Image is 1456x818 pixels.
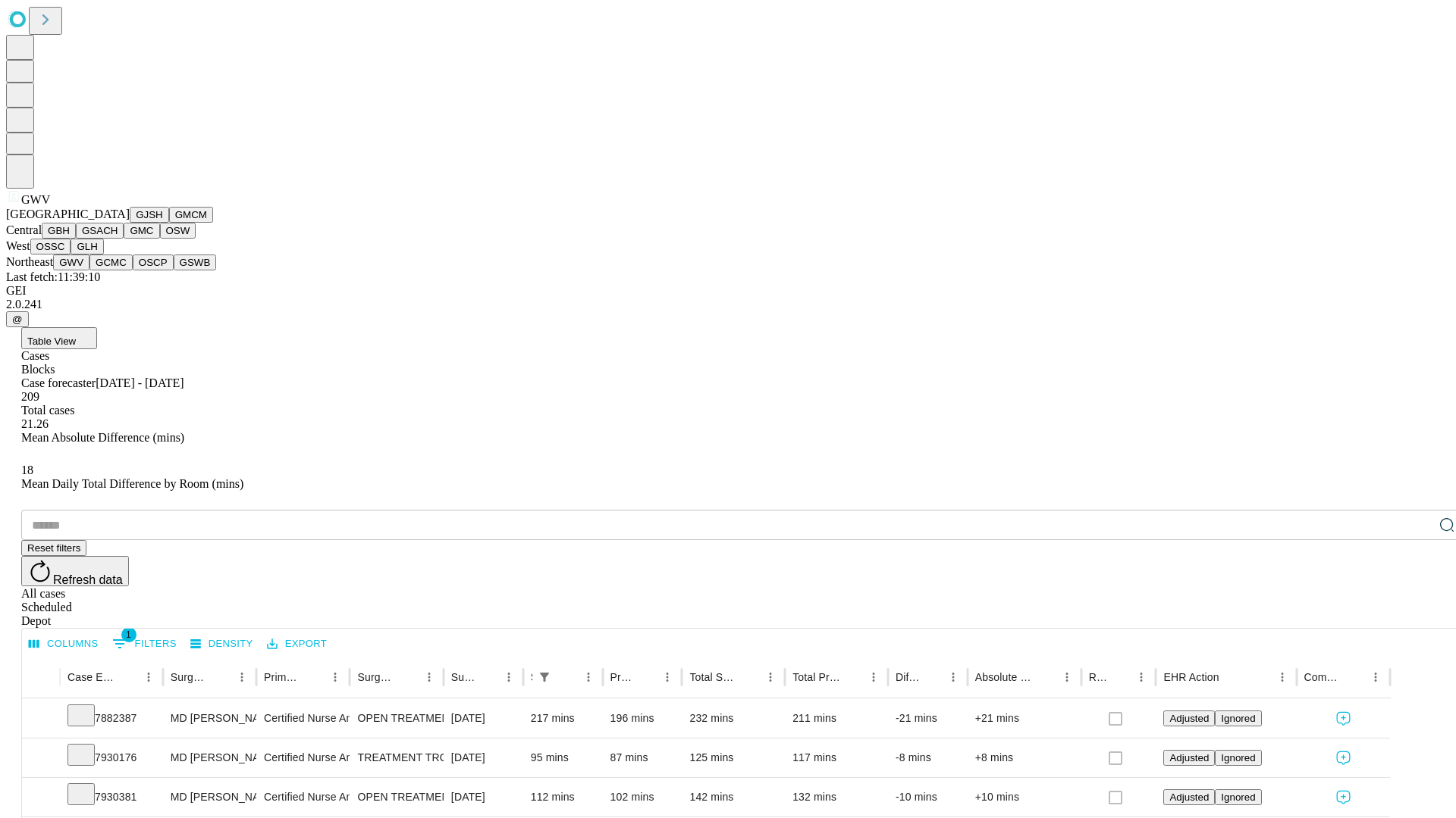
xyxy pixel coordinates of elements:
[130,207,169,223] button: GJSH
[187,632,257,656] button: Density
[557,667,578,688] button: Sort
[975,671,1034,683] div: Absolute Difference
[138,667,159,688] button: Menu
[6,255,53,268] span: Northeast
[67,671,115,683] div: Case Epic Id
[160,223,196,239] button: OSW
[264,778,342,816] div: Certified Nurse Anesthetist
[30,706,52,732] button: Expand
[1109,667,1131,688] button: Sort
[792,738,880,777] div: 117 mins
[1163,671,1219,683] div: EHR Action
[451,778,516,816] div: [DATE]
[498,667,519,688] button: Menu
[1169,713,1209,724] span: Adjusted
[169,207,213,223] button: GMCM
[171,738,249,777] div: MD [PERSON_NAME] [PERSON_NAME] Md
[42,223,76,239] button: GBH
[531,699,595,738] div: 217 mins
[531,738,595,777] div: 95 mins
[124,223,159,239] button: GMC
[21,464,33,476] span: 18
[1163,710,1215,726] button: Adjusted
[21,431,184,444] span: Mean Absolute Difference (mins)
[76,223,124,239] button: GSACH
[975,778,1074,816] div: +10 mins
[1215,710,1261,726] button: Ignored
[1163,789,1215,805] button: Adjusted
[1304,671,1342,683] div: Comments
[610,671,635,683] div: Predicted In Room Duration
[610,699,675,738] div: 196 mins
[67,778,155,816] div: 7930381
[975,699,1074,738] div: +21 mins
[863,667,884,688] button: Menu
[921,667,943,688] button: Sort
[1221,713,1255,724] span: Ignored
[1163,750,1215,766] button: Adjusted
[1272,667,1293,688] button: Menu
[357,699,435,738] div: OPEN TREATMENT OF [PERSON_NAME][MEDICAL_DATA] [MEDICAL_DATA] ONLY
[25,632,102,656] button: Select columns
[21,390,39,403] span: 209
[264,671,302,683] div: Primary Service
[896,738,960,777] div: -8 mins
[689,738,777,777] div: 125 mins
[325,667,346,688] button: Menu
[689,671,737,683] div: Total Scheduled Duration
[1169,752,1209,763] span: Adjusted
[792,699,880,738] div: 211 mins
[1089,671,1109,683] div: Resolved in EHR
[21,556,129,586] button: Refresh data
[21,327,97,349] button: Table View
[6,311,29,327] button: @
[842,667,863,688] button: Sort
[12,314,23,325] span: @
[451,671,475,683] div: Surgery Date
[578,667,599,688] button: Menu
[6,284,1450,298] div: GEI
[21,376,96,389] span: Case forecaster
[760,667,781,688] button: Menu
[21,477,243,490] span: Mean Daily Total Difference by Room (mins)
[1215,750,1261,766] button: Ignored
[534,667,555,688] button: Show filters
[531,778,595,816] div: 112 mins
[896,671,920,683] div: Difference
[264,699,342,738] div: Certified Nurse Anesthetist
[943,667,964,688] button: Menu
[6,239,30,252] span: West
[975,738,1074,777] div: +8 mins
[357,671,395,683] div: Surgery Name
[133,254,174,270] button: OSCP
[610,738,675,777] div: 87 mins
[30,785,52,811] button: Expand
[171,671,209,683] div: Surgeon Name
[635,667,657,688] button: Sort
[1221,791,1255,803] span: Ignored
[689,699,777,738] div: 232 mins
[451,699,516,738] div: [DATE]
[689,778,777,816] div: 142 mins
[21,404,74,417] span: Total cases
[896,699,960,738] div: -21 mins
[27,542,80,554] span: Reset filters
[6,298,1450,311] div: 2.0.241
[531,671,532,683] div: Scheduled In Room Duration
[610,778,675,816] div: 102 mins
[27,336,76,347] span: Table View
[71,239,103,254] button: GLH
[1365,667,1386,688] button: Menu
[264,738,342,777] div: Certified Nurse Anesthetist
[419,667,440,688] button: Menu
[89,254,133,270] button: GCMC
[1344,667,1365,688] button: Sort
[1035,667,1056,688] button: Sort
[30,745,52,772] button: Expand
[21,417,49,430] span: 21.26
[451,738,516,777] div: [DATE]
[53,573,123,586] span: Refresh data
[534,667,555,688] div: 1 active filter
[67,699,155,738] div: 7882387
[657,667,678,688] button: Menu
